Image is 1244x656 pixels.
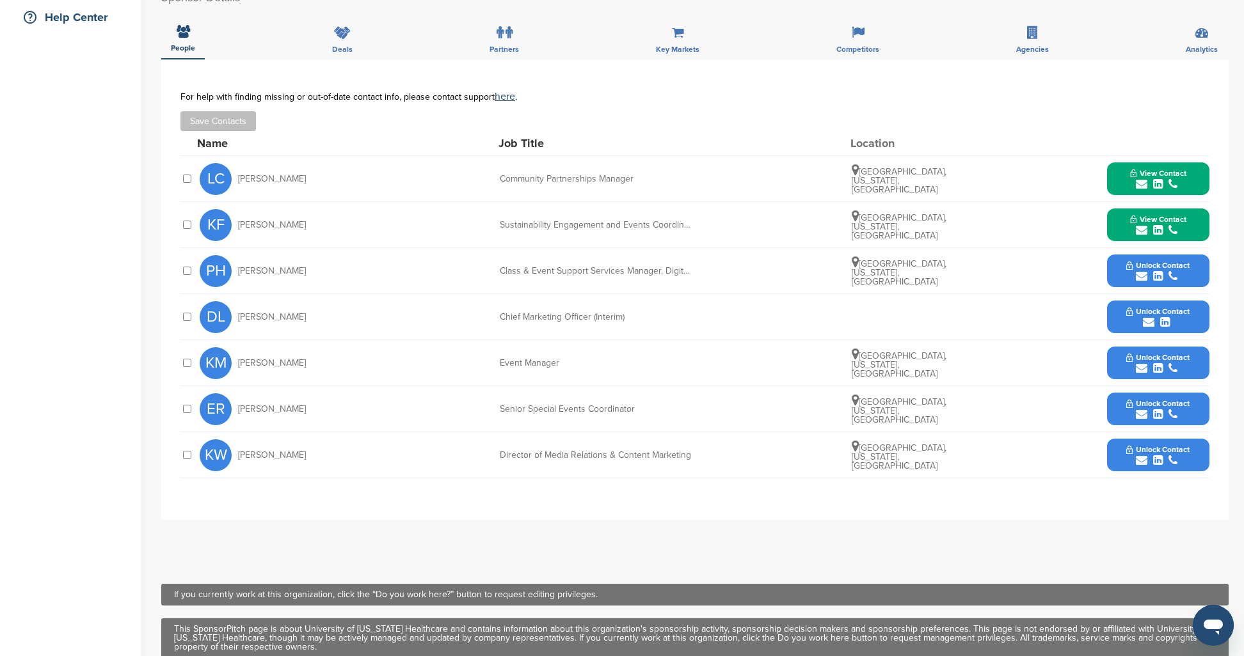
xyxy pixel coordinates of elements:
[1186,45,1218,53] span: Analytics
[852,166,946,195] span: [GEOGRAPHIC_DATA], [US_STATE], [GEOGRAPHIC_DATA]
[197,137,338,149] div: Name
[500,359,692,368] div: Event Manager
[19,6,128,29] div: Help Center
[495,90,515,103] a: here
[1193,605,1234,646] iframe: Button to launch messaging window
[238,451,306,460] span: [PERSON_NAME]
[238,267,306,276] span: [PERSON_NAME]
[500,451,692,460] div: Director of Media Relations & Content Marketing
[180,91,1209,102] div: For help with finding missing or out-of-date contact info, please contact support .
[500,267,692,276] div: Class & Event Support Services Manager, Digital Learning Technologies
[1111,390,1205,428] button: Unlock Contact
[850,137,946,149] div: Location
[1126,445,1190,454] span: Unlock Contact
[1126,261,1190,270] span: Unlock Contact
[1111,252,1205,290] button: Unlock Contact
[180,111,256,131] button: Save Contacts
[200,393,232,425] span: ER
[1126,353,1190,362] span: Unlock Contact
[1130,215,1186,224] span: View Contact
[174,625,1216,652] div: This SponsorPitch page is about University of [US_STATE] Healthcare and contains information abou...
[498,137,690,149] div: Job Title
[13,3,128,32] a: Help Center
[1130,169,1186,178] span: View Contact
[174,590,1216,599] div: If you currently work at this organization, click the “Do you work here?” button to request editi...
[852,442,946,471] span: [GEOGRAPHIC_DATA], [US_STATE], [GEOGRAPHIC_DATA]
[852,212,946,241] span: [GEOGRAPHIC_DATA], [US_STATE], [GEOGRAPHIC_DATA]
[238,175,306,184] span: [PERSON_NAME]
[171,44,195,52] span: People
[238,221,306,230] span: [PERSON_NAME]
[852,350,946,379] span: [GEOGRAPHIC_DATA], [US_STATE], [GEOGRAPHIC_DATA]
[200,209,232,241] span: KF
[200,163,232,195] span: LC
[200,301,232,333] span: DL
[490,45,519,53] span: Partners
[852,396,946,425] span: [GEOGRAPHIC_DATA], [US_STATE], [GEOGRAPHIC_DATA]
[500,221,692,230] div: Sustainability Engagement and Events Coordinator
[1126,307,1190,316] span: Unlock Contact
[852,258,946,287] span: [GEOGRAPHIC_DATA], [US_STATE], [GEOGRAPHIC_DATA]
[1115,160,1202,198] button: View Contact
[200,347,232,379] span: KM
[238,313,306,322] span: [PERSON_NAME]
[1126,399,1190,408] span: Unlock Contact
[1016,45,1049,53] span: Agencies
[332,45,353,53] span: Deals
[238,359,306,368] span: [PERSON_NAME]
[1111,298,1205,336] button: Unlock Contact
[656,45,699,53] span: Key Markets
[500,175,692,184] div: Community Partnerships Manager
[1111,344,1205,382] button: Unlock Contact
[200,255,232,287] span: PH
[200,439,232,471] span: KW
[500,405,692,414] div: Senior Special Events Coordinator
[1111,436,1205,474] button: Unlock Contact
[500,313,692,322] div: Chief Marketing Officer (Interim)
[836,45,879,53] span: Competitors
[238,405,306,414] span: [PERSON_NAME]
[1115,206,1202,244] button: View Contact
